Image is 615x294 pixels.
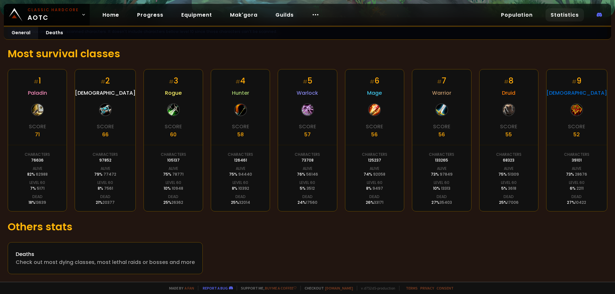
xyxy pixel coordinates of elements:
div: Check out most dying classes, most lethal raids or bosses and more [16,258,195,266]
span: 3512 [307,186,315,191]
div: 2 [101,75,110,86]
div: 105137 [167,157,180,163]
div: 25 % [231,200,250,205]
span: [DEMOGRAPHIC_DATA] [546,89,607,97]
div: Characters [25,152,50,157]
span: 26362 [171,200,183,205]
span: Warlock [297,89,318,97]
div: Characters [496,152,521,157]
div: 82 % [27,171,48,177]
div: Characters [295,152,320,157]
div: 7 % [30,186,45,191]
a: Deaths [38,27,71,39]
h1: Others stats [8,219,607,234]
span: 10948 [172,186,183,191]
span: 2211 [577,186,584,191]
div: 73 % [431,171,453,177]
div: 1 [34,75,41,86]
div: 8 [504,75,513,86]
a: Statistics [545,8,584,21]
div: Alive [101,166,110,171]
div: 26 % [366,200,383,205]
span: Checkout [300,286,353,290]
div: Alive [504,166,513,171]
div: 6 [370,75,379,86]
span: 28676 [575,171,587,177]
div: Characters [161,152,186,157]
div: Score [97,123,114,131]
span: 92058 [373,171,385,177]
div: Alive [236,166,245,171]
a: Equipment [176,8,217,21]
div: Dead [100,194,111,200]
div: Score [299,123,316,131]
div: Deaths [16,250,195,258]
div: 125237 [368,157,381,163]
div: 60 [170,131,176,139]
span: [DEMOGRAPHIC_DATA] [75,89,135,97]
span: 78771 [172,171,184,177]
div: Level 60 [501,180,517,186]
small: # [169,78,174,85]
a: Population [496,8,538,21]
div: 126461 [234,157,247,163]
div: 8 % [366,186,383,191]
div: Level 60 [434,180,449,186]
span: 10422 [575,200,586,205]
div: Dead [302,194,313,200]
small: # [101,78,105,85]
div: Alive [33,166,42,171]
div: Characters [93,152,118,157]
small: # [303,78,307,85]
div: Alive [370,166,379,171]
div: 55 [505,131,512,139]
a: DeathsCheck out most dying classes, most lethal raids or bosses and more [8,242,203,274]
div: 76636 [31,157,44,163]
div: 75 % [229,171,252,177]
div: Score [568,123,585,131]
div: 39101 [572,157,582,163]
span: 3618 [508,186,516,191]
div: 3 [169,75,178,86]
span: 33171 [374,200,383,205]
div: Characters [362,152,387,157]
span: Support me, [237,286,297,290]
span: 5171 [37,186,45,191]
span: 17006 [507,200,519,205]
a: Mak'gora [225,8,263,21]
div: Level 60 [97,180,113,186]
div: 10 % [164,186,183,191]
div: Characters [228,152,253,157]
small: # [235,78,240,85]
span: Hunter [232,89,249,97]
div: Level 60 [166,180,181,186]
span: Warrior [432,89,451,97]
div: 133265 [435,157,448,163]
div: 57 [304,131,311,139]
span: AOTC [28,7,79,22]
a: Consent [437,286,454,290]
div: Score [500,123,517,131]
div: Dead [32,194,43,200]
div: Level 60 [569,180,585,186]
a: Terms [406,286,418,290]
div: Dead [235,194,246,200]
div: 6 % [570,186,584,191]
span: 62988 [36,171,48,177]
span: 20377 [102,200,115,205]
span: 10392 [238,186,249,191]
a: Privacy [420,286,434,290]
span: Paladin [28,89,47,97]
div: 25 % [163,200,183,205]
span: Mage [367,89,382,97]
small: # [572,78,577,85]
span: 13313 [441,186,450,191]
div: Level 60 [299,180,315,186]
div: Level 60 [233,180,248,186]
a: Progress [132,8,168,21]
div: 7 [437,75,446,86]
div: 52 [573,131,580,139]
div: 5 [303,75,312,86]
a: General [4,27,38,39]
div: 97852 [99,157,111,163]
